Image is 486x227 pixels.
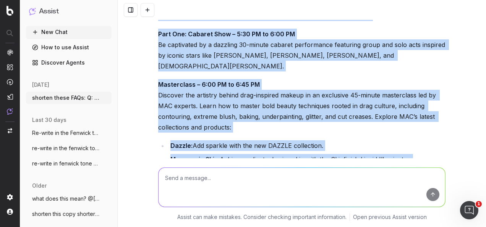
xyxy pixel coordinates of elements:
span: shorten these FAQs: Q: How long is the e [32,94,99,102]
button: shorten these FAQs: Q: How long is the e [26,92,112,104]
span: [DATE] [32,81,49,89]
span: re-write in fenwick tone of voice: [PERSON_NAME] [32,160,99,167]
iframe: Intercom live chat [460,201,478,219]
span: Re-write in the Fenwick tone of voice: [32,129,99,137]
p: Assist can make mistakes. Consider checking important information. [177,213,347,221]
strong: Part One: Cabaret Show – 5:30 PM to 6:00 PM [158,30,295,38]
img: Setting [7,194,13,200]
button: New Chat [26,26,112,38]
img: Assist [29,8,36,15]
button: what does this mean? @[PERSON_NAME]-Pepra I' [26,193,112,205]
strong: Mannequin Skin: [170,156,220,163]
a: How to use Assist [26,41,112,54]
span: shorten this copy shorter and snappier: [32,210,99,218]
img: My account [7,209,13,215]
span: re-write in the fenwick tone of voice: [32,144,99,152]
img: Studio [7,94,13,100]
button: Assist [29,6,109,17]
span: 1 [476,201,482,207]
p: Discover the artistry behind drag-inspired makeup in an exclusive 45-minute masterclass led by MA... [158,79,446,133]
strong: Masterclass – 6:00 PM to 6:45 PM [158,81,260,88]
img: Intelligence [7,64,13,70]
img: Assist [7,108,13,115]
a: Discover Agents [26,57,112,69]
button: re-write in the fenwick tone of voice: [26,142,112,154]
strong: Dazzle: [170,142,193,149]
button: Re-write in the Fenwick tone of voice: [26,127,112,139]
li: Add sparkle with the new DAZZLE collection. [168,140,446,151]
a: Open previous Assist version [353,213,427,221]
button: re-write in fenwick tone of voice: [PERSON_NAME] [26,157,112,170]
img: Analytics [7,49,13,55]
p: Be captivated by a dazzling 30-minute cabaret performance featuring group and solo acts inspired ... [158,29,446,71]
li: Achieve radiant, glowing skin with the Skinfinish Liquid Illuminator. [168,154,446,165]
img: Botify logo [6,6,13,16]
span: what does this mean? @[PERSON_NAME]-Pepra I' [32,195,99,203]
button: shorten this copy shorter and snappier: [26,208,112,220]
img: Activation [7,79,13,85]
h1: Assist [39,6,59,17]
span: last 30 days [32,116,66,124]
span: older [32,182,47,190]
img: Switch project [8,128,12,133]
